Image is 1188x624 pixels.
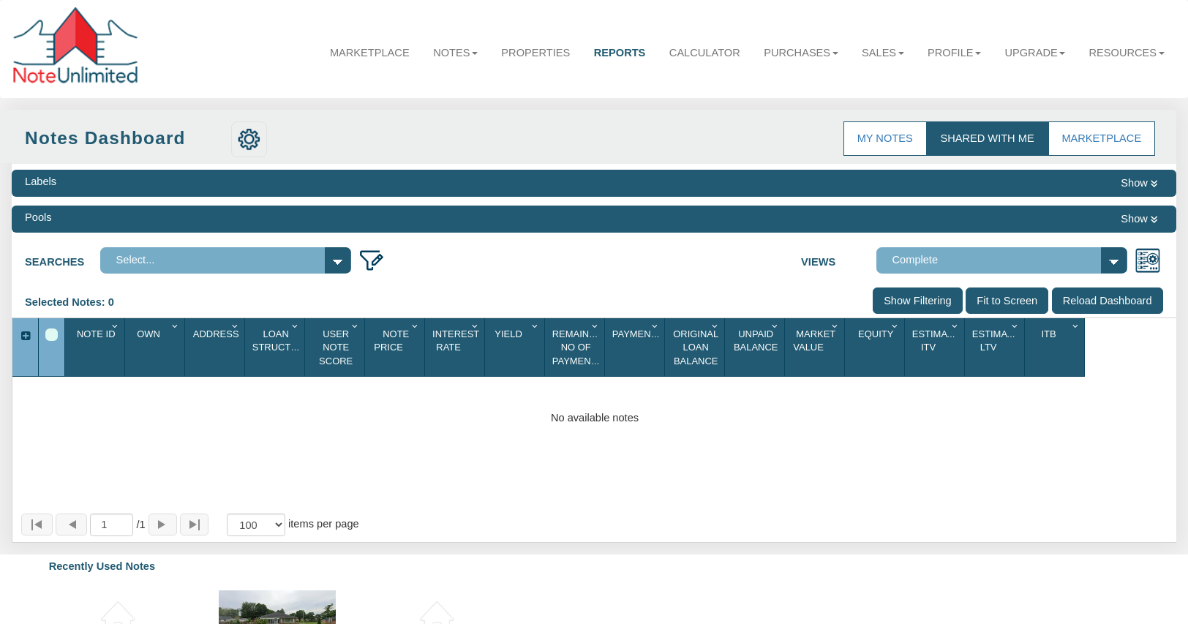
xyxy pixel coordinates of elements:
[109,318,124,333] div: Column Menu
[193,328,239,339] span: Address
[428,323,484,371] div: Sort None
[136,517,145,533] span: 1
[668,323,724,371] div: Original Loan Balance Sort None
[68,323,124,371] div: Sort None
[649,318,663,333] div: Column Menu
[968,323,1024,371] div: Sort None
[77,328,116,339] span: Note Id
[488,323,544,371] div: Yield Sort None
[137,328,160,339] span: Own
[469,318,484,333] div: Column Menu
[1077,34,1176,72] a: Resources
[432,328,479,353] span: Interest Rate
[1042,328,1056,339] span: Itb
[188,323,244,371] div: Address Sort None
[1028,323,1085,371] div: Itb Sort None
[889,318,903,333] div: Column Menu
[801,247,876,270] label: Views
[488,323,544,371] div: Sort None
[850,34,916,72] a: Sales
[709,318,723,333] div: Column Menu
[308,323,364,371] div: User Note Score Sort None
[1069,318,1084,333] div: Column Menu
[873,287,963,314] input: Show Filtering
[14,552,1174,582] div: Recently Used Notes
[90,514,133,536] input: Selected page
[1052,287,1163,314] input: Reload Dashboard
[769,318,783,333] div: Column Menu
[409,318,424,333] div: Column Menu
[148,514,177,535] button: Page forward
[993,34,1077,72] a: Upgrade
[908,323,964,371] div: Sort None
[318,34,421,72] a: Marketplace
[582,34,658,72] a: Reports
[1116,174,1163,192] button: Show
[972,328,1026,353] span: Estimated Ltv
[349,318,364,333] div: Column Menu
[428,323,484,371] div: Interest Rate Sort None
[368,323,424,371] div: Note Price Sort None
[25,210,52,225] div: Pools
[548,323,604,371] div: Remaining No Of Payments Sort None
[180,514,208,535] button: Page to last
[966,287,1048,314] input: Fit to Screen
[252,328,311,353] span: Loan Structure
[668,323,724,371] div: Sort None
[752,34,850,72] a: Purchases
[612,328,678,339] span: Payment(P&I)
[908,323,964,371] div: Estimated Itv Sort None
[968,323,1024,371] div: Estimated Ltv Sort None
[68,323,124,371] div: Note Id Sort None
[368,323,424,371] div: Sort None
[728,323,784,371] div: Sort None
[25,287,125,317] div: Selected Notes: 0
[169,318,184,333] div: Column Menu
[608,323,664,371] div: Payment(P&I) Sort None
[229,318,244,333] div: Column Menu
[788,323,844,371] div: Market Value Sort None
[248,323,304,371] div: Loan Structure Sort None
[848,323,904,371] div: Sort None
[421,34,489,72] a: Notes
[548,323,604,371] div: Sort None
[358,247,385,274] img: edit_filter_icon.png
[949,318,963,333] div: Column Menu
[608,323,664,371] div: Sort None
[848,323,904,371] div: Equity Sort None
[12,328,38,344] div: Expand All
[289,318,304,333] div: Column Menu
[916,34,993,72] a: Profile
[658,34,752,72] a: Calculator
[793,328,835,353] span: Market Value
[12,410,1177,426] div: No available notes
[1028,323,1085,371] div: Sort None
[529,318,544,333] div: Column Menu
[1135,247,1161,274] img: views.png
[374,328,409,353] span: Note Price
[1009,318,1023,333] div: Column Menu
[673,328,718,366] span: Original Loan Balance
[788,323,844,371] div: Sort None
[248,323,304,371] div: Sort None
[319,328,353,366] span: User Note Score
[45,328,58,341] div: Select All
[1116,210,1163,228] button: Show
[25,126,227,151] div: Notes Dashboard
[56,514,87,535] button: Page back
[25,247,100,270] label: Searches
[128,323,184,371] div: Own Sort None
[489,34,582,72] a: Properties
[912,328,966,353] span: Estimated Itv
[552,328,606,366] span: Remaining No Of Payments
[21,514,53,535] button: Page to first
[734,328,778,353] span: Unpaid Balance
[495,328,522,339] span: Yield
[188,323,244,371] div: Sort None
[136,519,139,530] abbr: of
[308,323,364,371] div: Sort None
[728,323,784,371] div: Unpaid Balance Sort None
[288,518,359,530] span: items per page
[238,128,260,151] img: settings.png
[589,318,604,333] div: Column Menu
